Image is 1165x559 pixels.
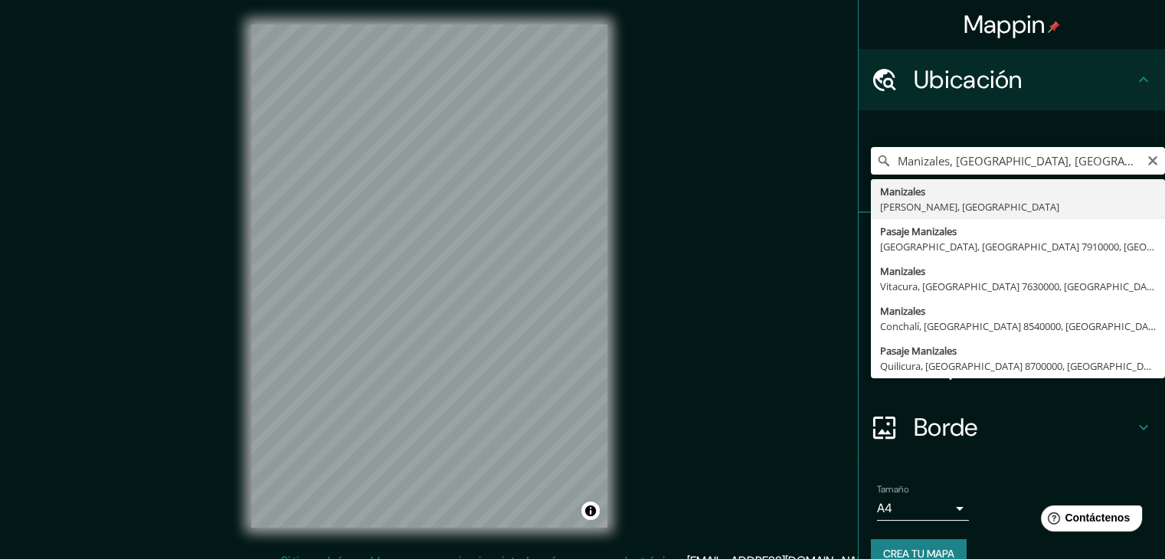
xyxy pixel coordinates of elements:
[880,344,957,358] font: Pasaje Manizales
[1029,499,1148,542] iframe: Lanzador de widgets de ayuda
[1048,21,1060,33] img: pin-icon.png
[581,502,600,520] button: Activar o desactivar atribución
[964,8,1046,41] font: Mappin
[880,359,1164,373] font: Quilicura, [GEOGRAPHIC_DATA] 8700000, [GEOGRAPHIC_DATA]
[880,224,957,238] font: Pasaje Manizales
[859,49,1165,110] div: Ubicación
[880,319,1163,333] font: Conchalí, [GEOGRAPHIC_DATA] 8540000, [GEOGRAPHIC_DATA]
[880,200,1059,214] font: [PERSON_NAME], [GEOGRAPHIC_DATA]
[880,264,925,278] font: Manizales
[1147,152,1159,167] button: Claro
[914,411,978,443] font: Borde
[877,483,908,495] font: Tamaño
[859,397,1165,458] div: Borde
[877,496,969,521] div: A4
[251,25,607,528] canvas: Mapa
[859,335,1165,397] div: Disposición
[880,279,1161,293] font: Vitacura, [GEOGRAPHIC_DATA] 7630000, [GEOGRAPHIC_DATA]
[871,147,1165,175] input: Elige tu ciudad o zona
[914,64,1023,96] font: Ubicación
[859,274,1165,335] div: Estilo
[859,213,1165,274] div: Patas
[877,500,892,516] font: A4
[880,185,925,198] font: Manizales
[880,304,925,318] font: Manizales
